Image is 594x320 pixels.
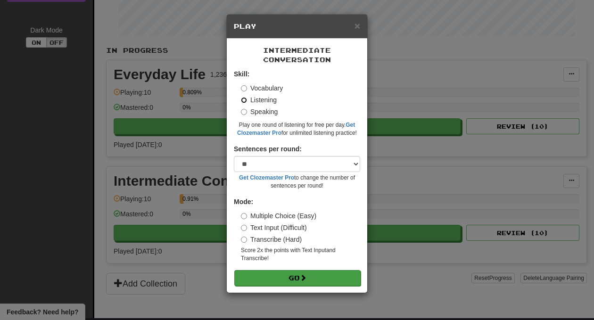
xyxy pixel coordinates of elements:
[241,237,247,243] input: Transcribe (Hard)
[234,144,302,154] label: Sentences per round:
[234,270,361,286] button: Go
[234,174,360,190] small: to change the number of sentences per round!
[241,235,302,244] label: Transcribe (Hard)
[355,20,360,31] span: ×
[241,95,277,105] label: Listening
[263,46,331,64] span: Intermediate Conversation
[241,97,247,103] input: Listening
[241,211,316,221] label: Multiple Choice (Easy)
[241,109,247,115] input: Speaking
[234,198,253,205] strong: Mode:
[241,85,247,91] input: Vocabulary
[241,83,283,93] label: Vocabulary
[355,21,360,31] button: Close
[239,174,294,181] a: Get Clozemaster Pro
[234,121,360,137] small: Play one round of listening for free per day. for unlimited listening practice!
[241,107,278,116] label: Speaking
[241,246,360,263] small: Score 2x the points with Text Input and Transcribe !
[234,22,360,31] h5: Play
[241,223,307,232] label: Text Input (Difficult)
[241,213,247,219] input: Multiple Choice (Easy)
[241,225,247,231] input: Text Input (Difficult)
[234,70,249,78] strong: Skill:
